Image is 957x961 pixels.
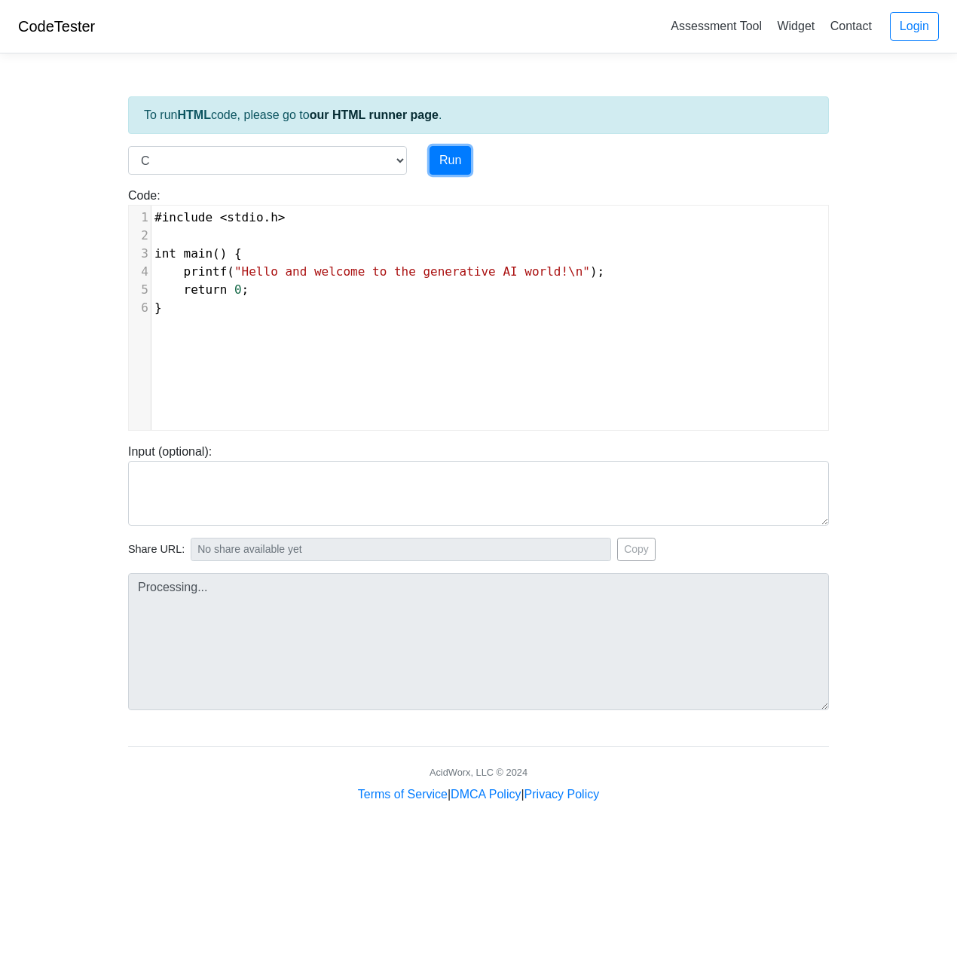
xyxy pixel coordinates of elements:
[177,108,210,121] strong: HTML
[129,227,151,245] div: 2
[154,210,286,224] span: .
[430,146,471,175] button: Run
[771,14,821,38] a: Widget
[128,542,185,558] span: Share URL:
[524,788,600,801] a: Privacy Policy
[154,282,249,297] span: ;
[154,210,212,224] span: #include
[128,96,829,134] div: To run code, please go to .
[129,299,151,317] div: 6
[358,786,599,804] div: | |
[154,301,162,315] span: }
[154,246,242,261] span: () {
[430,765,527,779] div: AcidWorx, LLC © 2024
[278,210,286,224] span: >
[154,246,176,261] span: int
[451,788,521,801] a: DMCA Policy
[665,14,768,38] a: Assessment Tool
[220,210,228,224] span: <
[117,443,840,526] div: Input (optional):
[234,282,242,297] span: 0
[129,263,151,281] div: 4
[310,108,439,121] a: our HTML runner page
[184,264,228,279] span: printf
[890,12,939,41] a: Login
[191,538,611,561] input: No share available yet
[154,264,604,279] span: ( );
[824,14,878,38] a: Contact
[184,282,228,297] span: return
[18,18,95,35] a: CodeTester
[129,245,151,263] div: 3
[129,281,151,299] div: 5
[234,264,590,279] span: "Hello and welcome to the generative AI world!\n"
[129,209,151,227] div: 1
[184,246,213,261] span: main
[358,788,448,801] a: Terms of Service
[117,187,840,431] div: Code:
[617,538,656,561] button: Copy
[227,210,263,224] span: stdio
[271,210,278,224] span: h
